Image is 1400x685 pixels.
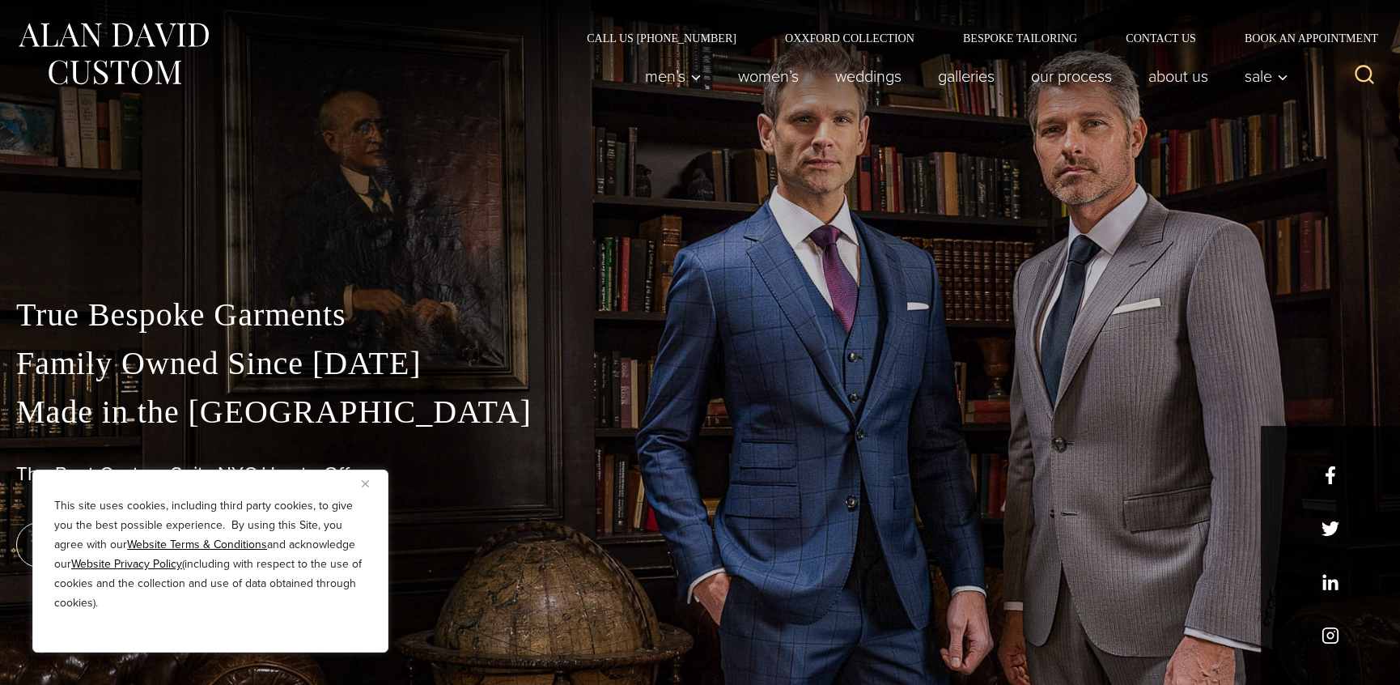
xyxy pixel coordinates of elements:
a: Our Process [1013,60,1131,92]
a: About Us [1131,60,1227,92]
h1: The Best Custom Suits NYC Has to Offer [16,462,1384,486]
a: Oxxford Collection [761,32,939,44]
a: Website Terms & Conditions [127,536,267,553]
nav: Secondary Navigation [562,32,1384,44]
p: True Bespoke Garments Family Owned Since [DATE] Made in the [GEOGRAPHIC_DATA] [16,291,1384,436]
a: Galleries [920,60,1013,92]
a: Contact Us [1101,32,1220,44]
a: Book an Appointment [1220,32,1384,44]
button: View Search Form [1345,57,1384,96]
span: Sale [1245,68,1288,84]
span: Men’s [645,68,702,84]
p: This site uses cookies, including third party cookies, to give you the best possible experience. ... [54,496,367,613]
a: Call Us [PHONE_NUMBER] [562,32,761,44]
a: Bespoke Tailoring [939,32,1101,44]
img: Alan David Custom [16,18,210,90]
a: Women’s [720,60,817,92]
a: book an appointment [16,522,243,568]
nav: Primary Navigation [627,60,1297,92]
button: Close [362,474,381,493]
a: weddings [817,60,920,92]
a: Website Privacy Policy [71,555,182,572]
img: Close [362,480,369,487]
